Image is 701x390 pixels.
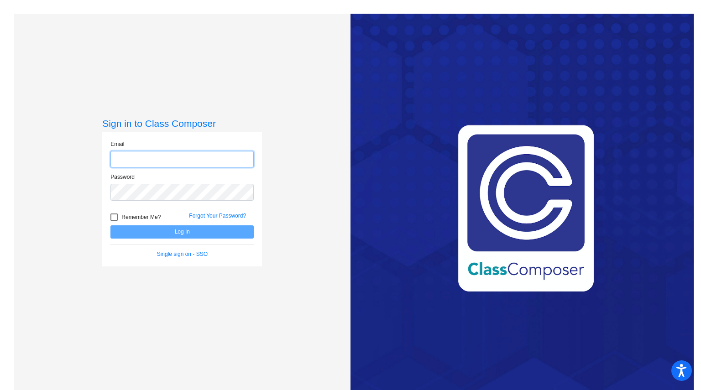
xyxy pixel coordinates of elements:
a: Forgot Your Password? [189,213,246,219]
h3: Sign in to Class Composer [102,118,262,129]
span: Remember Me? [121,212,161,223]
label: Password [110,173,135,181]
button: Log In [110,225,254,239]
label: Email [110,140,124,148]
a: Single sign on - SSO [157,251,208,257]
